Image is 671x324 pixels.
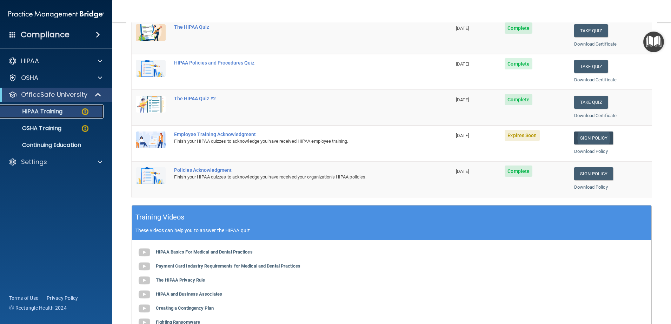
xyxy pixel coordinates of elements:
h5: Training Videos [135,211,185,223]
b: HIPAA and Business Associates [156,291,222,297]
img: PMB logo [8,7,104,21]
a: Download Policy [574,184,608,190]
div: HIPAA Policies and Procedures Quiz [174,60,417,66]
span: Complete [505,58,532,69]
div: The HIPAA Quiz [174,24,417,30]
b: Payment Card Industry Requirements for Medical and Dental Practices [156,263,300,269]
p: OSHA Training [5,125,61,132]
div: Policies Acknowledgment [174,167,417,173]
button: Open Resource Center [643,32,664,52]
div: The HIPAA Quiz #2 [174,96,417,101]
span: Expires Soon [505,130,539,141]
button: Take Quiz [574,24,608,37]
p: HIPAA [21,57,39,65]
span: [DATE] [456,26,469,31]
a: Download Certificate [574,41,617,47]
p: Settings [21,158,47,166]
a: HIPAA [8,57,102,65]
img: gray_youtube_icon.38fcd6cc.png [137,302,151,316]
span: Complete [505,166,532,177]
span: [DATE] [456,61,469,67]
img: warning-circle.0cc9ac19.png [81,107,89,116]
a: OSHA [8,74,102,82]
span: [DATE] [456,169,469,174]
b: Creating a Contingency Plan [156,305,214,311]
h4: Compliance [21,30,69,40]
p: These videos can help you to answer the HIPAA quiz [135,228,648,233]
a: Sign Policy [574,131,613,144]
a: Terms of Use [9,295,38,302]
div: Employee Training Acknowledgment [174,131,417,137]
img: warning-circle.0cc9ac19.png [81,124,89,133]
img: gray_youtube_icon.38fcd6cc.png [137,274,151,288]
a: Download Certificate [574,77,617,82]
a: Sign Policy [574,167,613,180]
a: Download Policy [574,149,608,154]
button: Take Quiz [574,96,608,109]
a: Settings [8,158,102,166]
p: Continuing Education [5,142,100,149]
div: Finish your HIPAA quizzes to acknowledge you have received your organization’s HIPAA policies. [174,173,417,181]
img: gray_youtube_icon.38fcd6cc.png [137,245,151,259]
p: OfficeSafe University [21,90,87,99]
img: gray_youtube_icon.38fcd6cc.png [137,288,151,302]
a: OfficeSafe University [8,90,102,99]
img: gray_youtube_icon.38fcd6cc.png [137,259,151,274]
div: Finish your HIPAA quizzes to acknowledge you have received HIPAA employee training. [174,137,417,146]
span: Complete [505,94,532,105]
p: HIPAA Training [5,108,62,115]
span: Complete [505,22,532,34]
span: Ⓒ Rectangle Health 2024 [9,304,67,311]
a: Privacy Policy [47,295,78,302]
a: Download Certificate [574,113,617,118]
b: The HIPAA Privacy Rule [156,277,205,283]
span: [DATE] [456,97,469,102]
button: Take Quiz [574,60,608,73]
span: [DATE] [456,133,469,138]
b: HIPAA Basics For Medical and Dental Practices [156,249,253,255]
p: OSHA [21,74,39,82]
